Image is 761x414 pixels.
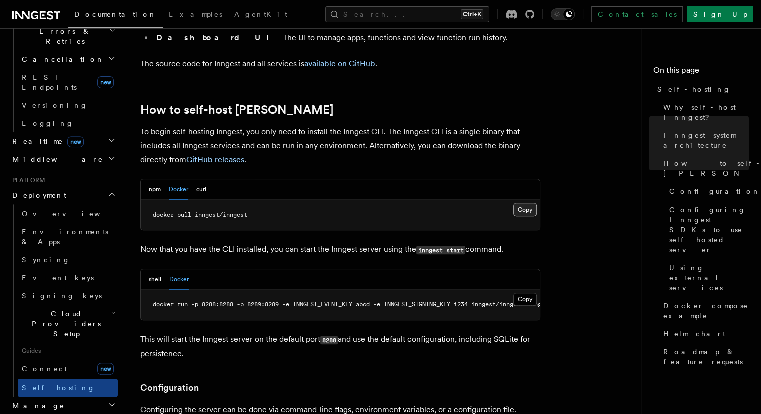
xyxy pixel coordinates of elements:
span: Roadmap & feature requests [663,347,749,367]
button: Copy [513,293,537,306]
span: new [97,363,114,375]
a: Using external services [665,259,749,297]
a: Sign Up [687,6,753,22]
code: inngest start [416,246,465,254]
a: REST Endpointsnew [18,68,118,96]
span: new [67,136,84,147]
p: To begin self-hosting Inngest, you only need to install the Inngest CLI. The Inngest CLI is a sin... [140,125,540,167]
p: The source code for Inngest and all services is . [140,57,540,71]
span: Platform [8,176,45,184]
span: Connect [22,365,67,373]
button: Copy [513,203,537,216]
span: Versioning [22,101,88,109]
button: Cancellation [18,50,118,68]
div: Deployment [8,204,118,397]
a: Contact sales [591,6,683,22]
span: Manage [8,401,65,411]
kbd: Ctrl+K [461,9,483,19]
span: Guides [18,343,118,359]
a: Configuration [665,182,749,200]
button: Search...Ctrl+K [325,6,489,22]
span: Cancellation [18,54,104,64]
span: Why self-host Inngest? [663,102,749,122]
button: npm [149,179,161,200]
a: Self-hosting [653,80,749,98]
p: This will start the Inngest server on the default port and use the default configuration, includi... [140,332,540,361]
button: Docker [169,269,189,290]
a: Syncing [18,251,118,269]
a: Documentation [68,3,163,28]
span: Overview [22,210,125,218]
a: Environments & Apps [18,223,118,251]
a: available on GitHub [304,59,375,68]
span: REST Endpoints [22,73,77,91]
span: Configuration [669,186,760,196]
a: Configuration [140,381,199,395]
a: Configuring Inngest SDKs to use self-hosted server [665,200,749,259]
span: Realtime [8,136,84,146]
a: Overview [18,204,118,223]
button: Cloud Providers Setup [18,305,118,343]
span: Errors & Retries [18,26,109,46]
a: AgentKit [228,3,293,27]
button: Docker [169,179,188,200]
button: Middleware [8,150,118,168]
button: Errors & Retries [18,22,118,50]
span: Self-hosting [657,84,731,94]
span: new [97,76,114,88]
a: Docker compose example [659,297,749,325]
span: Environments & Apps [22,228,108,246]
a: Signing keys [18,287,118,305]
a: Versioning [18,96,118,114]
a: Why self-host Inngest? [659,98,749,126]
a: Logging [18,114,118,132]
span: Signing keys [22,292,102,300]
h4: On this page [653,64,749,80]
span: docker pull inngest/inngest [153,211,247,218]
span: Syncing [22,256,70,264]
span: AgentKit [234,10,287,18]
span: Deployment [8,190,66,200]
button: Deployment [8,186,118,204]
span: Docker compose example [663,301,749,321]
a: Examples [163,3,228,27]
a: Connectnew [18,359,118,379]
span: Inngest system architecture [663,130,749,150]
button: shell [149,269,161,290]
p: Now that you have the CLI installed, you can start the Inngest server using the command. [140,242,540,257]
span: Configuring Inngest SDKs to use self-hosted server [669,204,749,255]
span: Documentation [74,10,157,18]
button: curl [196,179,206,200]
strong: Dashboard UI [156,33,278,42]
a: Roadmap & feature requests [659,343,749,371]
button: Realtimenew [8,132,118,150]
code: 8288 [320,336,338,344]
span: Examples [169,10,222,18]
a: How to self-host [PERSON_NAME] [140,103,333,117]
a: GitHub releases [186,155,244,164]
span: Cloud Providers Setup [18,309,111,339]
span: docker run -p 8288:8288 -p 8289:8289 -e INNGEST_EVENT_KEY=abcd -e INNGEST_SIGNING_KEY=1234 innges... [153,301,573,308]
span: Logging [22,119,74,127]
span: Helm chart [663,329,725,339]
a: Self hosting [18,379,118,397]
span: Using external services [669,263,749,293]
span: Self hosting [22,384,95,392]
a: Event keys [18,269,118,287]
span: Event keys [22,274,94,282]
li: - The UI to manage apps, functions and view function run history. [153,31,540,45]
span: Middleware [8,154,103,164]
a: How to self-host [PERSON_NAME] [659,154,749,182]
a: Inngest system architecture [659,126,749,154]
button: Toggle dark mode [551,8,575,20]
a: Helm chart [659,325,749,343]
